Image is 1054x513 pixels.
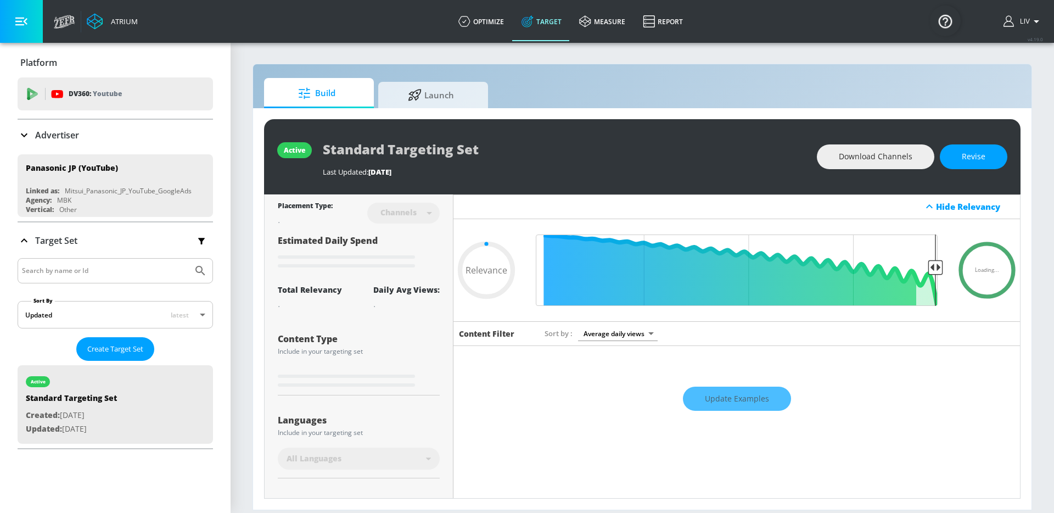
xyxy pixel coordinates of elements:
[22,264,188,278] input: Search by name or Id
[278,430,440,436] div: Include in your targeting set
[18,365,213,444] div: activeStandard Targeting SetCreated:[DATE]Updated:[DATE]
[31,297,55,304] label: Sort By
[278,201,333,213] div: Placement Type:
[389,82,473,108] span: Launch
[69,88,122,100] p: DV360:
[26,423,62,434] span: Updated:
[106,16,138,26] div: Atrium
[545,328,573,338] span: Sort by
[31,379,46,384] div: active
[25,310,52,320] div: Updated
[26,205,54,214] div: Vertical:
[18,154,213,217] div: Panasonic JP (YouTube)Linked as:Mitsui_Panasonic_JP_YouTube_GoogleAdsAgency:MBKVertical:Other
[368,167,391,177] span: [DATE]
[171,310,189,320] span: latest
[1016,18,1030,25] span: login as: liv.ho@zefr.com
[87,13,138,30] a: Atrium
[76,337,154,361] button: Create Target Set
[278,235,378,247] span: Estimated Daily Spend
[975,267,999,273] span: Loading...
[20,57,57,69] p: Platform
[936,201,1014,212] div: Hide Relevancy
[26,422,117,436] p: [DATE]
[530,235,943,306] input: Final Threshold
[18,222,213,259] div: Target Set
[18,258,213,448] div: Target Set
[26,163,118,173] div: Panasonic JP (YouTube)
[278,235,440,271] div: Estimated Daily Spend
[278,285,342,295] div: Total Relevancy
[57,196,71,205] div: MBK
[26,393,117,409] div: Standard Targeting Set
[18,47,213,78] div: Platform
[466,266,507,275] span: Relevance
[634,2,692,41] a: Report
[1028,36,1043,42] span: v 4.19.0
[962,150,985,164] span: Revise
[35,129,79,141] p: Advertiser
[278,348,440,355] div: Include in your targeting set
[375,208,422,217] div: Channels
[1003,15,1043,28] button: Liv
[570,2,634,41] a: measure
[323,167,806,177] div: Last Updated:
[578,326,658,341] div: Average daily views
[450,2,513,41] a: optimize
[18,120,213,150] div: Advertiser
[275,80,358,107] span: Build
[26,410,60,420] span: Created:
[26,196,52,205] div: Agency:
[513,2,570,41] a: Target
[18,361,213,448] nav: list of Target Set
[459,328,514,339] h6: Content Filter
[18,77,213,110] div: DV360: Youtube
[278,416,440,425] div: Languages
[59,205,77,214] div: Other
[817,144,934,169] button: Download Channels
[26,409,117,422] p: [DATE]
[278,448,440,470] div: All Languages
[26,186,59,196] div: Linked as:
[839,150,912,164] span: Download Channels
[940,144,1007,169] button: Revise
[65,186,192,196] div: Mitsui_Panasonic_JP_YouTube_GoogleAds
[453,194,1020,219] div: Hide Relevancy
[930,5,961,36] button: Open Resource Center
[35,235,77,247] p: Target Set
[93,88,122,99] p: Youtube
[87,343,143,355] span: Create Target Set
[287,453,341,464] span: All Languages
[278,334,440,343] div: Content Type
[373,285,440,295] div: Daily Avg Views:
[284,146,305,155] div: active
